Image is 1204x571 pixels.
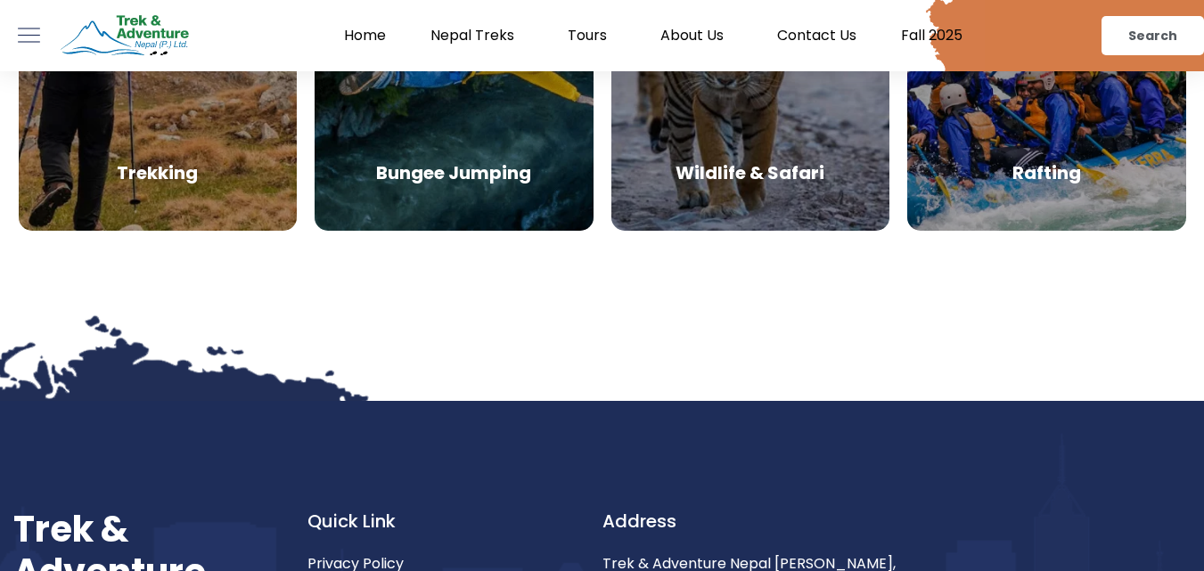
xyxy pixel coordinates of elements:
h4: Address [602,508,897,534]
nav: Menu [219,27,986,45]
span: Search [1128,29,1177,42]
a: Contact Us [755,27,879,45]
a: Home [322,27,408,45]
h4: Quick Link [307,508,602,534]
img: Trek & Adventure Nepal [58,12,192,61]
a: Fall 2025 [879,27,985,45]
a: Tours [545,27,638,45]
a: About Us [638,27,755,45]
a: Search [1102,16,1204,55]
a: Nepal Treks [408,27,545,45]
